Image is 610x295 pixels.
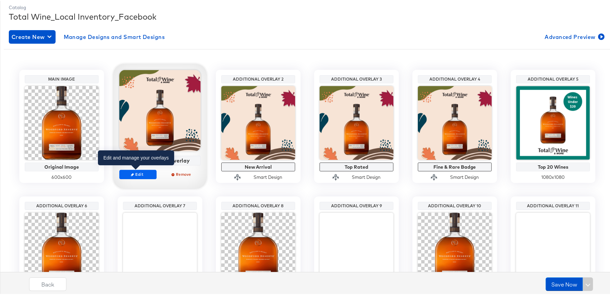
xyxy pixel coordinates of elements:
span: Create New [12,31,53,41]
button: Back [29,276,66,290]
div: Original Image [26,163,97,169]
div: Top 20 Wines [518,163,588,169]
button: Remove [163,169,201,178]
button: Create New [9,29,56,43]
button: Edit [119,169,157,178]
div: Smart Design [253,173,282,180]
div: Fine & Rare Badge [420,163,490,169]
div: Main Image [26,76,97,81]
div: Total Wine Fall Overlay [121,156,199,163]
div: Additional Overlay 2 [223,76,293,81]
div: Additional Overlay 8 [223,202,293,208]
div: Additional Overlay 7 [125,202,195,208]
div: New Arrival [223,163,293,169]
button: Manage Designs and Smart Designs [61,29,168,43]
div: Additional Overlay 4 [420,76,490,81]
button: Advanced Preview [542,29,606,43]
div: Smart Design [450,173,479,180]
span: Manage Designs and Smart Designs [64,31,165,41]
span: Remove [166,171,198,176]
div: Additional Overlay 11 [518,202,588,208]
div: Additional Overlay 6 [26,202,97,208]
div: Smart Design [352,173,381,180]
span: Edit [122,171,154,176]
div: Additional Overlay 10 [420,202,490,208]
div: 600 x 600 [25,173,99,180]
div: Top Rated [321,163,392,169]
div: Additional Overlay 3 [321,76,392,81]
div: Total Wine_Local Inventory_Facebook [9,10,606,21]
div: Additional Overlay 5 [518,76,588,81]
div: Additional Overlay 9 [321,202,392,208]
div: Catalog [9,3,606,10]
div: 1080 x 1080 [516,173,590,180]
button: Save Now [546,276,583,290]
span: Advanced Preview [545,31,603,41]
